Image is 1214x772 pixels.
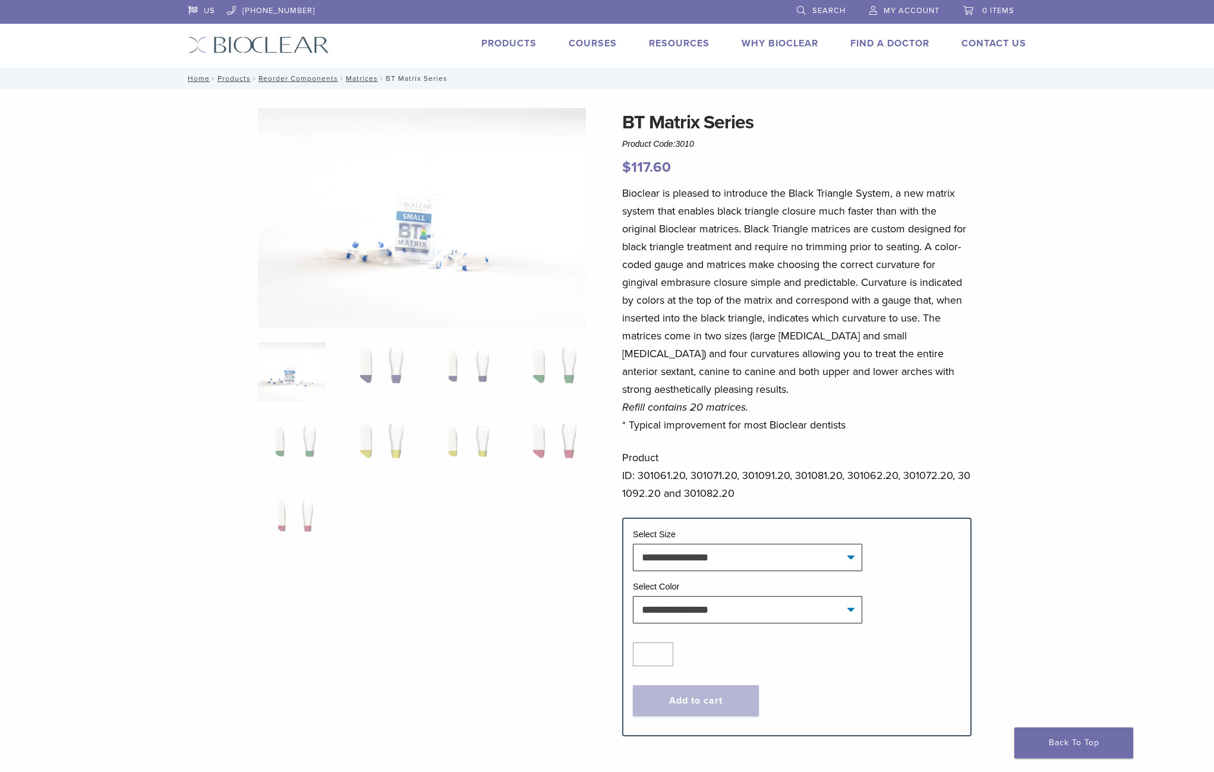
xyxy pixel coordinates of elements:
a: Matrices [346,74,378,83]
span: 3010 [676,139,694,149]
span: / [378,75,386,81]
nav: BT Matrix Series [179,68,1035,89]
span: / [338,75,346,81]
label: Select Size [633,530,676,539]
img: BT Matrix Series - Image 3 [431,342,499,402]
img: Anterior Black Triangle Series Matrices [258,108,586,327]
img: BT Matrix Series - Image 7 [431,417,499,477]
img: Anterior-Black-Triangle-Series-Matrices-324x324.jpg [258,342,326,402]
span: Search [812,6,846,15]
a: Back To Top [1014,727,1133,758]
span: / [251,75,258,81]
a: Products [217,74,251,83]
a: Courses [569,37,617,49]
span: $ [622,159,631,176]
img: BT Matrix Series - Image 8 [517,417,585,477]
a: Resources [649,37,710,49]
img: Bioclear [188,36,329,53]
h1: BT Matrix Series [622,108,972,137]
span: 0 items [982,6,1014,15]
p: Bioclear is pleased to introduce the Black Triangle System, a new matrix system that enables blac... [622,184,972,434]
img: BT Matrix Series - Image 4 [517,342,585,402]
label: Select Color [633,582,679,591]
p: Product ID: 301061.20, 301071.20, 301091.20, 301081.20, 301062.20, 301072.20, 301092.20 and 30108... [622,449,972,502]
em: Refill contains 20 matrices. [622,401,748,414]
a: Why Bioclear [742,37,818,49]
a: Contact Us [961,37,1026,49]
a: Reorder Components [258,74,338,83]
span: Product Code: [622,139,694,149]
a: Find A Doctor [850,37,929,49]
img: BT Matrix Series - Image 5 [258,417,326,477]
img: BT Matrix Series - Image 9 [263,492,322,552]
img: BT Matrix Series - Image 2 [344,342,412,402]
img: BT Matrix Series - Image 6 [344,417,412,477]
a: Home [184,74,210,83]
button: Add to cart [633,685,759,716]
bdi: 117.60 [622,159,671,176]
span: My Account [884,6,939,15]
span: / [210,75,217,81]
a: Products [481,37,537,49]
